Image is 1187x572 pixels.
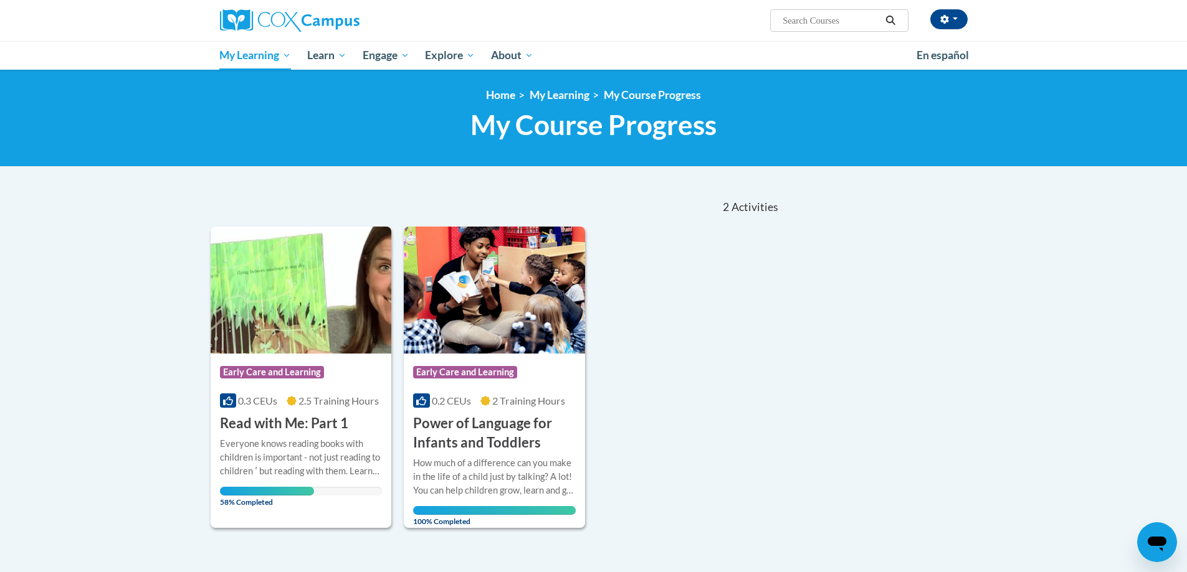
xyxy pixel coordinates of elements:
[470,108,717,141] span: My Course Progress
[219,48,291,63] span: My Learning
[486,88,515,101] a: Home
[413,506,576,526] span: 100% Completed
[432,395,471,406] span: 0.2 CEUs
[604,88,701,101] a: My Course Progress
[299,41,355,70] a: Learn
[220,487,314,507] span: 58% Completed
[413,366,517,378] span: Early Care and Learning
[413,506,576,515] div: Your progress
[917,49,969,62] span: En español
[413,414,576,452] h3: Power of Language for Infants and Toddlers
[220,437,383,478] div: Everyone knows reading books with children is important - not just reading to children ʹ but read...
[298,395,379,406] span: 2.5 Training Hours
[1137,522,1177,562] iframe: Button to launch messaging window
[413,456,576,497] div: How much of a difference can you make in the life of a child just by talking? A lot! You can help...
[483,41,541,70] a: About
[930,9,968,29] button: Account Settings
[220,366,324,378] span: Early Care and Learning
[211,227,392,528] a: Course LogoEarly Care and Learning0.3 CEUs2.5 Training Hours Read with Me: Part 1Everyone knows r...
[723,200,729,214] span: 2
[425,48,475,63] span: Explore
[307,48,346,63] span: Learn
[404,227,585,528] a: Course LogoEarly Care and Learning0.2 CEUs2 Training Hours Power of Language for Infants and Todd...
[492,395,565,406] span: 2 Training Hours
[212,41,300,70] a: My Learning
[238,395,277,406] span: 0.3 CEUs
[220,9,457,32] a: Cox Campus
[781,13,881,28] input: Search Courses
[881,13,900,28] button: Search
[908,42,977,68] a: En español
[417,41,483,70] a: Explore
[220,9,360,32] img: Cox Campus
[404,227,585,354] img: Course Logo
[201,41,986,70] div: Main menu
[355,41,417,70] a: Engage
[363,48,409,63] span: Engage
[530,88,589,101] a: My Learning
[211,227,392,354] img: Course Logo
[220,414,348,433] h3: Read with Me: Part 1
[220,487,314,495] div: Your progress
[491,48,533,63] span: About
[732,200,778,214] span: Activities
